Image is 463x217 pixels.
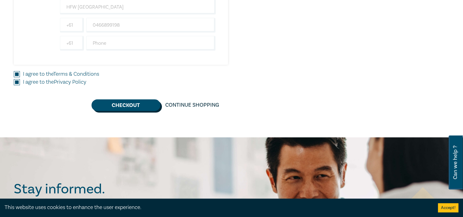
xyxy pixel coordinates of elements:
[160,99,224,111] a: Continue Shopping
[5,204,429,211] div: This website uses cookies to enhance the user experience.
[14,181,158,197] h2: Stay informed.
[23,78,86,86] label: I agree to the
[23,70,99,78] label: I agree to the
[60,36,84,51] input: +61
[438,203,458,212] button: Accept cookies
[86,36,216,51] input: Phone
[54,78,86,86] a: Privacy Policy
[60,18,84,32] input: +61
[86,18,216,32] input: Mobile*
[91,99,160,111] button: Checkout
[53,70,99,78] a: Terms & Conditions
[452,139,458,186] span: Can we help ?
